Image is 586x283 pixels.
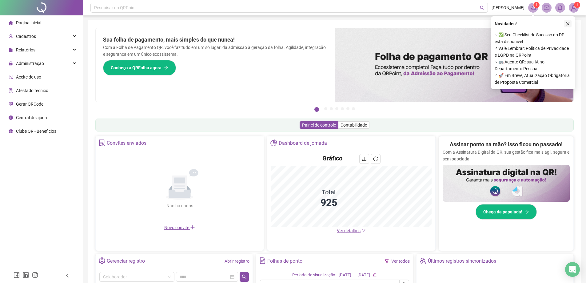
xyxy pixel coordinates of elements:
[385,259,389,263] span: filter
[65,273,70,278] span: left
[9,102,13,106] span: qrcode
[565,262,580,277] div: Open Intercom Messenger
[525,210,529,214] span: arrow-right
[324,107,327,110] button: 2
[341,123,367,127] span: Contabilidade
[428,256,496,266] div: Últimos registros sincronizados
[480,6,484,10] span: search
[574,2,580,8] sup: Atualize o seu contato no menu Meus Dados
[292,272,336,278] div: Período de visualização:
[495,31,572,45] span: ⚬ ✅ Seu Checklist de Sucesso do DP está disponível
[335,107,338,110] button: 4
[450,140,563,149] h2: Assinar ponto na mão? Isso ficou no passado!
[361,228,366,232] span: down
[32,272,38,278] span: instagram
[495,72,572,86] span: ⚬ 🚀 Em Breve, Atualização Obrigatória de Proposta Comercial
[9,21,13,25] span: home
[279,138,327,148] div: Dashboard de jornada
[569,3,578,12] img: 91023
[495,59,572,72] span: ⚬ 🤖 Agente QR: sua IA no Departamento Pessoal
[354,272,355,278] div: -
[346,107,349,110] button: 6
[533,2,540,8] sup: 1
[335,28,574,102] img: banner%2F8d14a306-6205-4263-8e5b-06e9a85ad873.png
[373,273,377,277] span: edit
[16,47,35,52] span: Relatórios
[9,34,13,38] span: user-add
[322,154,342,163] h4: Gráfico
[314,107,319,112] button: 1
[242,274,247,279] span: search
[23,272,29,278] span: linkedin
[99,257,105,264] span: setting
[16,61,44,66] span: Administração
[9,61,13,66] span: lock
[99,139,105,146] span: solution
[9,88,13,93] span: solution
[225,259,249,264] a: Abrir registro
[576,3,578,7] span: 1
[530,5,536,10] span: notification
[103,35,327,44] h2: Sua folha de pagamento, mais simples do que nunca!
[337,228,361,233] span: Ver detalhes
[536,3,538,7] span: 1
[341,107,344,110] button: 5
[107,256,145,266] div: Gerenciar registro
[16,129,56,134] span: Clube QR - Beneficios
[495,45,572,59] span: ⚬ Vale Lembrar: Política de Privacidade e LGPD na QRPoint
[267,256,302,266] div: Folhas de ponto
[259,257,266,264] span: file-text
[16,102,43,107] span: Gerar QRCode
[16,20,41,25] span: Página inicial
[16,34,36,39] span: Cadastros
[16,75,41,79] span: Aceite de uso
[9,129,13,133] span: gift
[544,5,549,10] span: mail
[362,156,367,161] span: download
[16,115,47,120] span: Central de ajuda
[16,88,48,93] span: Atestado técnico
[9,48,13,52] span: file
[270,139,277,146] span: pie-chart
[151,202,208,209] div: Não há dados
[357,272,370,278] div: [DATE]
[339,272,351,278] div: [DATE]
[103,44,327,58] p: Com a Folha de Pagamento QR, você faz tudo em um só lugar: da admissão à geração da folha. Agilid...
[557,5,563,10] span: bell
[443,149,570,162] p: Com a Assinatura Digital da QR, sua gestão fica mais ágil, segura e sem papelada.
[373,156,378,161] span: reload
[190,225,195,230] span: plus
[164,66,168,70] span: arrow-right
[107,138,146,148] div: Convites enviados
[443,165,570,202] img: banner%2F02c71560-61a6-44d4-94b9-c8ab97240462.png
[111,64,161,71] span: Conheça a QRFolha agora
[302,123,336,127] span: Painel de controle
[14,272,20,278] span: facebook
[391,259,410,264] a: Ver todos
[476,204,537,220] button: Chega de papelada!
[9,75,13,79] span: audit
[103,60,176,75] button: Conheça a QRFolha agora
[492,4,524,11] span: [PERSON_NAME]
[566,22,570,26] span: close
[164,225,195,230] span: Novo convite
[352,107,355,110] button: 7
[495,20,517,27] span: Novidades !
[337,228,366,233] a: Ver detalhes down
[420,257,426,264] span: team
[483,208,522,215] span: Chega de papelada!
[330,107,333,110] button: 3
[9,115,13,120] span: info-circle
